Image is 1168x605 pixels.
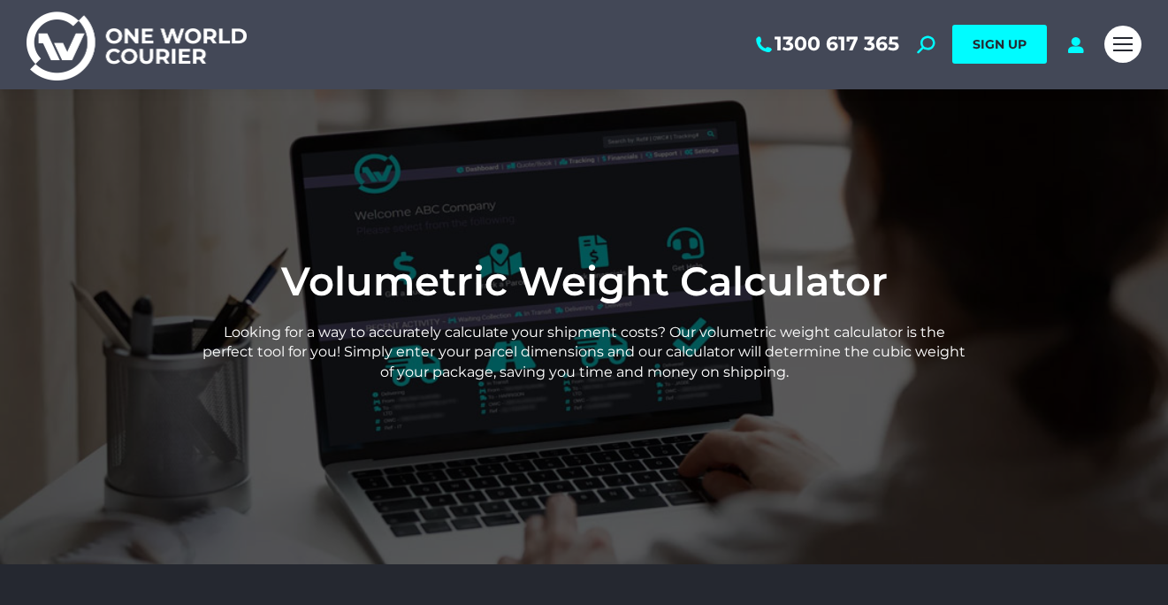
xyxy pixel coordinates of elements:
h1: Volumetric Weight Calculator [201,257,967,305]
a: 1300 617 365 [752,33,899,56]
a: Mobile menu icon [1104,26,1141,63]
a: SIGN UP [952,25,1047,64]
p: Looking for a way to accurately calculate your shipment costs? Our volumetric weight calculator i... [201,323,967,382]
img: One World Courier [27,9,247,80]
span: SIGN UP [973,36,1027,52]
